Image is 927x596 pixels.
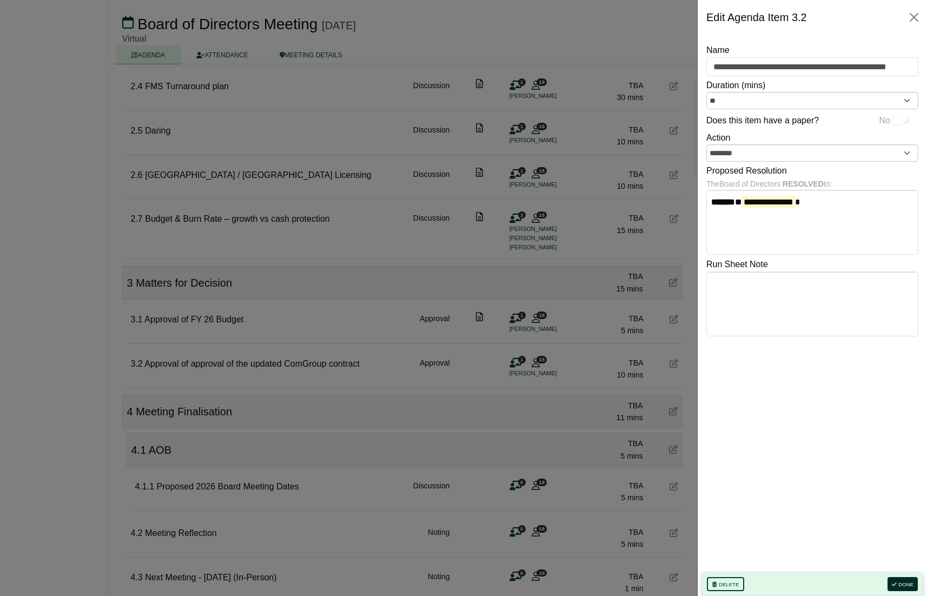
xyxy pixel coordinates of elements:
[905,9,923,26] button: Close
[783,180,824,188] b: RESOLVED
[879,114,890,128] span: No
[706,257,768,271] label: Run Sheet Note
[706,164,787,178] label: Proposed Resolution
[706,78,765,92] label: Duration (mins)
[706,114,819,128] label: Does this item have a paper?
[706,43,730,57] label: Name
[706,131,730,145] label: Action
[706,178,918,190] div: The Board of Directors to:
[888,577,918,591] button: Done
[706,9,807,26] div: Edit Agenda Item 3.2
[707,577,744,591] button: Delete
